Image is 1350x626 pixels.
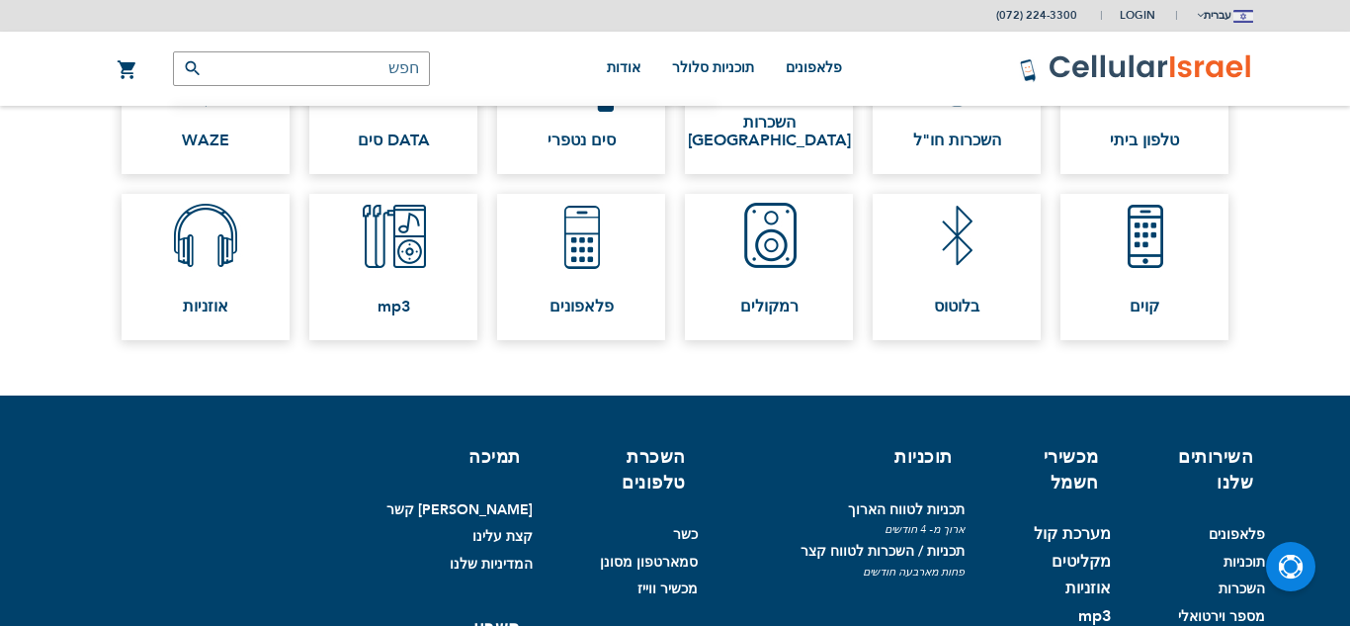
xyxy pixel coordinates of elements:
[688,114,851,149] span: השכרות [GEOGRAPHIC_DATA]
[472,527,533,546] a: קצת עלינו
[848,500,965,519] a: תכניות לטווח הארוך
[996,8,1077,23] a: (072) 224-3300
[1120,8,1155,23] span: Login
[183,298,228,315] span: אוזניות
[725,445,953,471] h6: תוכניות
[378,298,410,315] span: mp3
[607,60,640,75] span: אודות
[1065,580,1111,598] a: אוזניות
[873,194,1041,340] a: בלוטוס
[182,132,229,149] span: WAZE
[1078,607,1111,626] a: mp3
[173,51,430,86] input: חפש
[1178,607,1265,626] a: מספר וירטואלי
[672,32,754,106] a: תוכניות סלולר
[386,500,533,519] a: [PERSON_NAME] קשר
[549,298,614,315] span: פלאפונים
[560,445,686,495] h6: השכרת טלפונים
[740,298,799,315] span: רמקולים
[497,194,665,340] a: פלאפונים
[1209,525,1265,544] a: פלאפונים
[1060,194,1228,340] a: קוים
[548,132,616,149] span: סים נטפרי
[393,445,521,471] h6: תמיכה
[786,32,842,106] a: פלאפונים
[1223,553,1265,572] a: תוכניות
[672,60,754,75] span: תוכניות סלולר
[607,32,640,106] a: אודות
[1195,1,1253,30] button: עברית
[913,132,1001,149] span: השכרות חו"ל
[1034,525,1111,544] a: מערכת קול
[934,298,979,315] span: בלוטוס
[1219,580,1265,598] a: השכרות
[1233,10,1253,23] img: Jerusalem
[1019,53,1253,83] img: לוגו סלולר ישראל
[1110,132,1179,149] span: טלפון ביתי
[1139,445,1253,495] h6: השירותים שלנו
[714,565,965,580] span: פחות מארבעה חודשים
[1130,298,1159,315] span: קוים
[358,132,430,149] span: סים DATA
[1052,553,1111,572] a: מקליטים
[600,553,698,572] a: סמארטפון מסונן
[992,445,1099,495] h6: מכשירי חשמל
[122,194,290,340] a: אוזניות
[786,60,842,75] span: פלאפונים
[685,194,853,340] a: רמקולים
[450,555,533,574] a: המדיניות שלנו
[714,522,965,537] span: ארוך מ- 4 חודשים
[637,580,698,598] a: מכשיר ווייז
[673,525,698,544] a: כשר
[309,194,477,340] a: mp3
[801,542,965,561] a: תכניות / השכרות לטווח קצר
